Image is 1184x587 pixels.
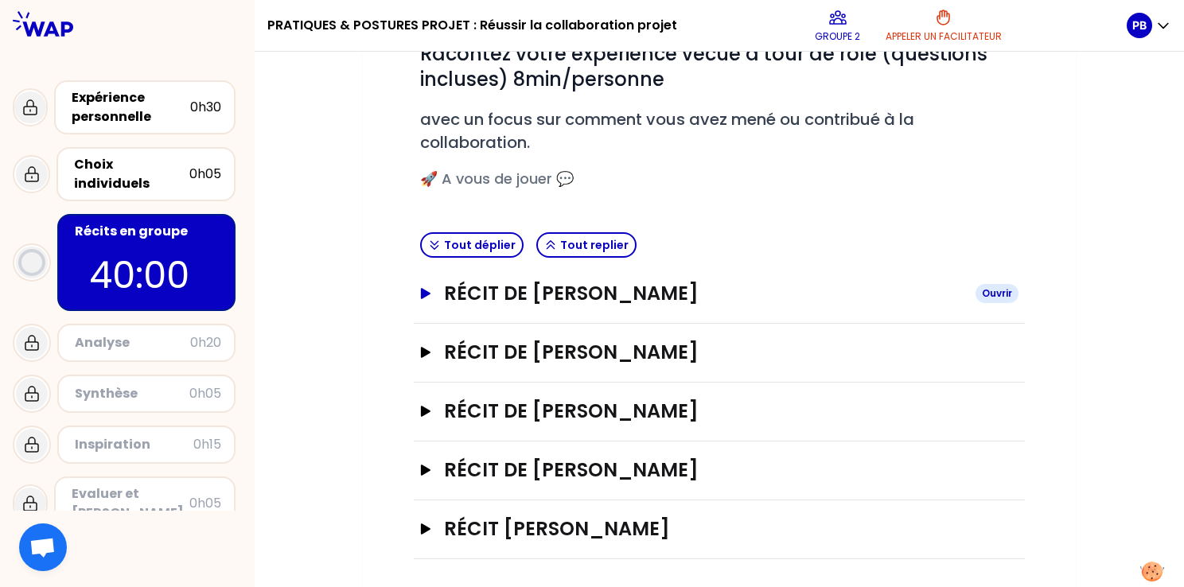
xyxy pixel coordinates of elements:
[89,247,204,303] p: 40:00
[75,435,193,454] div: Inspiration
[444,281,963,306] h3: Récit de [PERSON_NAME]
[75,333,190,352] div: Analyse
[808,2,867,49] button: Groupe 2
[189,494,221,513] div: 0h05
[420,41,992,92] span: Racontez votre expérience vécue à tour de rôle (questions incluses) 8min/personne
[75,384,189,403] div: Synthèse
[444,398,963,424] h3: Récit de [PERSON_NAME]
[1132,17,1147,33] p: PB
[190,98,221,117] div: 0h30
[879,2,1008,49] button: Appeler un facilitateur
[75,222,221,241] div: Récits en groupe
[420,516,1018,542] button: Récit [PERSON_NAME]
[72,88,190,126] div: Expérience personnelle
[420,108,918,154] span: avec un focus sur comment vous avez mené ou contribué à la collaboration.
[536,232,637,258] button: Tout replier
[420,340,1018,365] button: Récit de [PERSON_NAME]
[74,155,189,193] div: Choix individuels
[19,523,67,571] div: Ouvrir le chat
[976,284,1018,303] div: Ouvrir
[420,281,1018,306] button: Récit de [PERSON_NAME]Ouvrir
[886,30,1002,43] p: Appeler un facilitateur
[444,457,963,483] h3: Récit de [PERSON_NAME]
[444,340,963,365] h3: Récit de [PERSON_NAME]
[444,516,963,542] h3: Récit [PERSON_NAME]
[72,484,189,523] div: Evaluer et [PERSON_NAME]
[189,165,221,184] div: 0h05
[189,384,221,403] div: 0h05
[420,232,524,258] button: Tout déplier
[420,457,1018,483] button: Récit de [PERSON_NAME]
[815,30,860,43] p: Groupe 2
[1127,13,1171,38] button: PB
[190,333,221,352] div: 0h20
[193,435,221,454] div: 0h15
[420,398,1018,424] button: Récit de [PERSON_NAME]
[420,169,574,189] span: 🚀 A vous de jouer 💬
